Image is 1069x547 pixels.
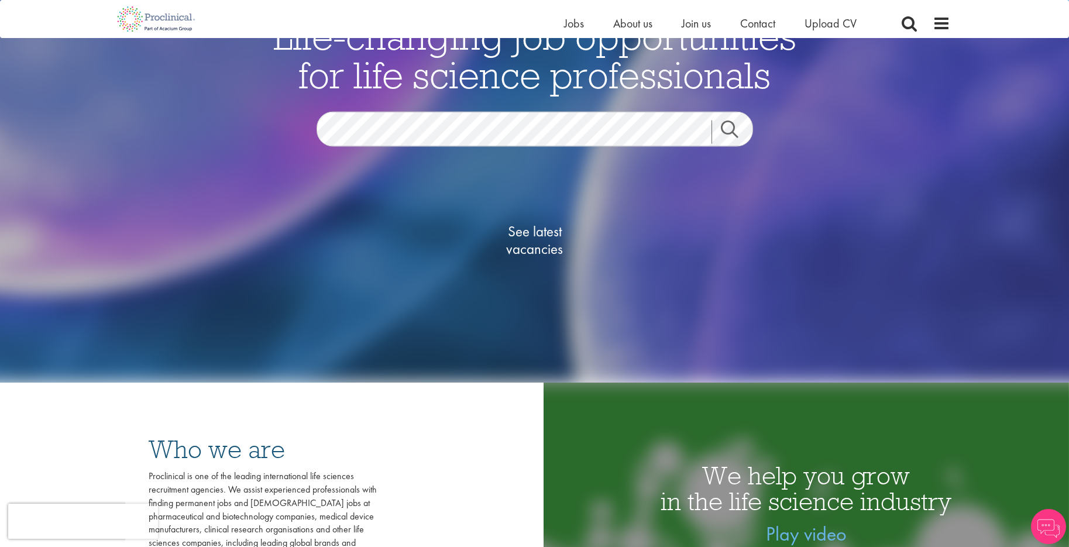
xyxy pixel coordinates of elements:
[273,13,796,98] span: Life-changing job opportunities for life science professionals
[476,176,593,305] a: See latestvacancies
[1031,509,1066,544] img: Chatbot
[613,16,652,31] a: About us
[564,16,584,31] a: Jobs
[711,121,762,144] a: Job search submit button
[149,436,377,462] h3: Who we are
[8,504,158,539] iframe: reCAPTCHA
[740,16,775,31] a: Contact
[682,16,711,31] a: Join us
[805,16,857,31] a: Upload CV
[476,223,593,258] span: See latest vacancies
[766,521,847,546] a: Play video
